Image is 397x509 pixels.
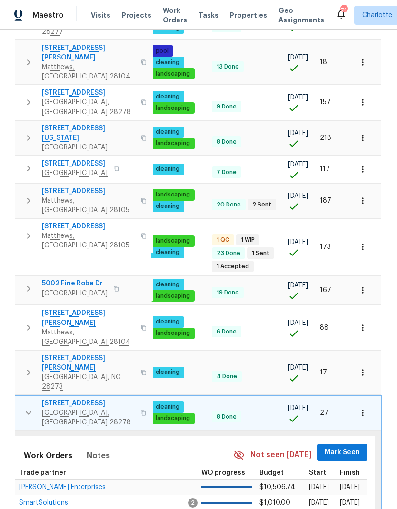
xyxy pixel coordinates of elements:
span: 2 [188,498,198,508]
a: SmartSolutions [19,500,68,506]
span: Work Orders [24,449,72,462]
span: 18 [320,59,327,66]
span: Work Orders [163,6,187,25]
span: landscaping [152,139,194,147]
span: landscaping [152,70,194,78]
span: 4 Done [213,372,241,381]
span: 173 [320,244,331,250]
span: 88 [320,324,328,331]
a: [PERSON_NAME] Enterprises [19,484,106,490]
span: Visits [91,10,110,20]
span: WO progress [201,470,245,476]
span: Geo Assignments [278,6,324,25]
span: cleaning [152,368,183,376]
span: cleaning [152,165,183,173]
span: cleaning [152,202,183,210]
span: 23 Done [213,249,244,257]
span: 1 QC [213,236,233,244]
span: 27 [320,410,328,416]
span: [DATE] [340,499,360,506]
span: cleaning [152,93,183,101]
button: Mark Seen [317,444,367,461]
span: Trade partner [19,470,66,476]
span: 218 [320,135,331,141]
span: 157 [320,99,331,106]
span: 1 WIP [237,236,258,244]
span: landscaping [152,104,194,112]
span: [DATE] [288,364,308,371]
span: [DATE] [288,193,308,199]
span: [DATE] [288,94,308,101]
span: landscaping [152,237,194,245]
span: cleaning [152,403,183,411]
span: [DATE] [288,161,308,168]
span: Properties [230,10,267,20]
span: cleaning [152,248,183,256]
span: Mark Seen [325,447,360,459]
span: landscaping [152,329,194,337]
span: SmartSolutions [19,499,68,506]
span: [DATE] [288,54,308,61]
span: 17 [320,369,327,376]
span: Finish [340,470,360,476]
span: 6 Done [213,328,240,336]
span: 167 [320,287,331,294]
span: [DATE] [288,282,308,289]
span: [DATE] [309,484,329,490]
span: Matthews, [GEOGRAPHIC_DATA] 28105 [42,196,135,215]
div: 74 [340,6,347,15]
span: [DATE] [288,239,308,245]
span: landscaping [152,292,194,300]
span: Not seen [DATE] [250,450,311,460]
span: 9 Done [213,103,240,111]
span: Maestro [32,10,64,20]
span: [DATE] [288,405,308,411]
span: 187 [320,197,331,204]
span: 117 [320,166,330,173]
span: pool [152,47,172,55]
span: 2 Sent [248,201,275,209]
span: $1,010.00 [259,499,290,506]
span: landscaping [152,414,194,422]
span: Notes [87,449,110,462]
span: Tasks [198,12,218,19]
span: 1 Sent [248,249,273,257]
span: 8 Done [213,138,240,146]
span: 13 Done [213,63,243,71]
span: [DATE] [288,130,308,137]
span: [DATE] [309,499,329,506]
span: [DATE] [340,484,360,490]
span: Charlotte [362,10,392,20]
span: Budget [259,470,284,476]
span: cleaning [152,59,183,67]
span: cleaning [152,318,183,326]
span: Projects [122,10,151,20]
span: $10,506.74 [259,484,295,490]
span: landscaping [152,191,194,199]
span: 19 Done [213,289,243,297]
span: cleaning [152,281,183,289]
span: 1 Accepted [213,263,253,271]
span: 20 Done [213,201,245,209]
span: cleaning [152,128,183,136]
span: Start [309,470,326,476]
span: 7 Done [213,168,240,176]
span: [DATE] [288,320,308,326]
span: 8 Done [213,413,240,421]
